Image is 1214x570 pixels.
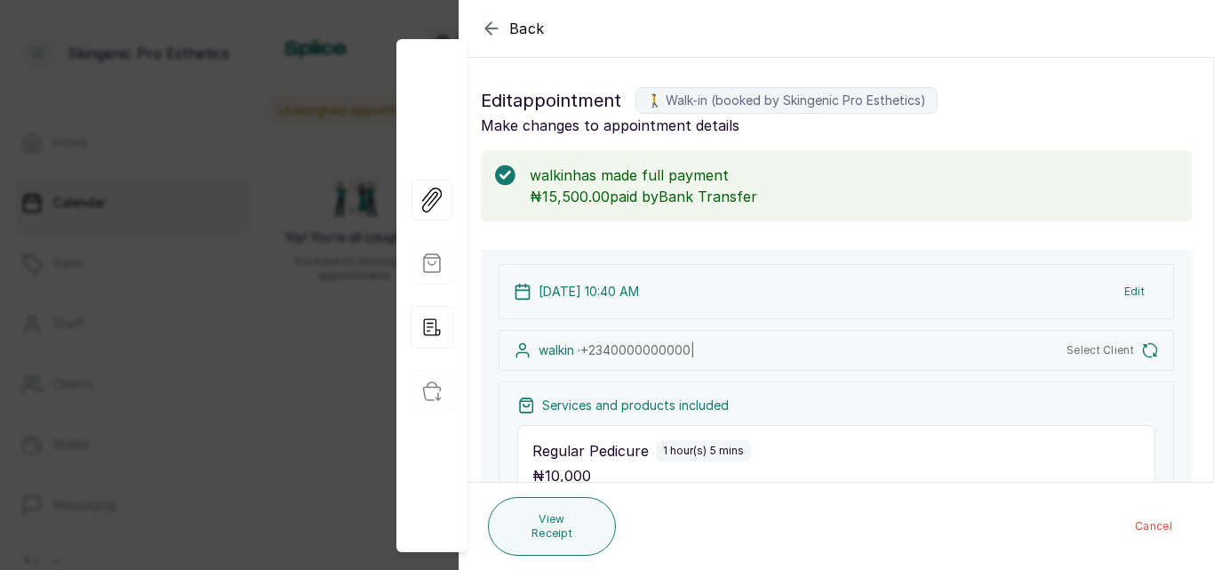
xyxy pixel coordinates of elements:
[1121,510,1186,542] button: Cancel
[580,342,695,357] span: +234 0000000000 |
[530,186,1178,207] p: ₦15,500.00 paid by Bank Transfer
[532,465,591,486] p: ₦
[635,87,938,114] label: 🚶 Walk-in (booked by Skingenic Pro Esthetics)
[481,115,1192,136] p: Make changes to appointment details
[481,18,545,39] button: Back
[542,397,729,414] p: Services and products included
[1066,341,1159,359] button: Select Client
[663,444,744,458] p: 1 hour(s) 5 mins
[545,467,591,485] span: 10,000
[539,341,695,359] p: walkin ·
[530,165,1178,186] p: walkin has made full payment
[488,497,616,556] button: View Receipt
[1110,276,1159,308] button: Edit
[1066,343,1134,357] span: Select Client
[509,18,545,39] span: Back
[539,283,639,301] p: [DATE] 10:40 AM
[481,86,621,115] span: Edit appointment
[532,440,649,462] p: Regular Pedicure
